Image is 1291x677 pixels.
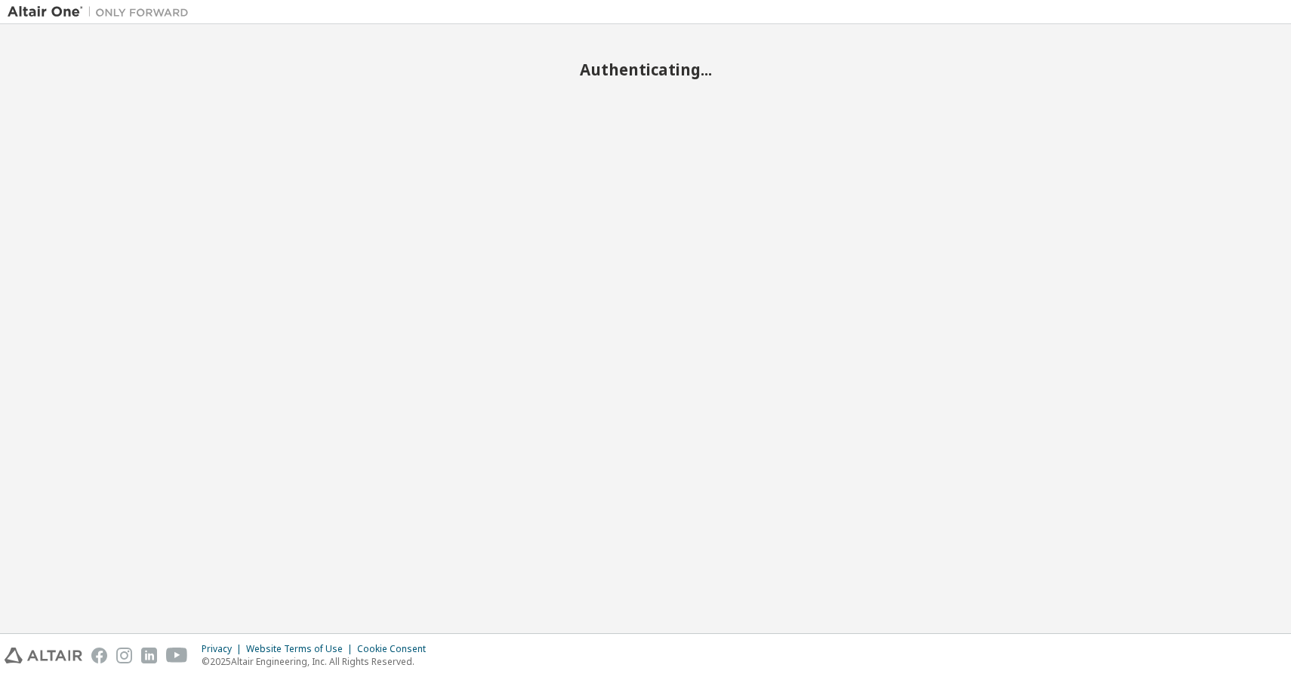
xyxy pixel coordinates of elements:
[357,643,435,655] div: Cookie Consent
[5,648,82,663] img: altair_logo.svg
[202,655,435,668] p: © 2025 Altair Engineering, Inc. All Rights Reserved.
[116,648,132,663] img: instagram.svg
[8,5,196,20] img: Altair One
[141,648,157,663] img: linkedin.svg
[91,648,107,663] img: facebook.svg
[166,648,188,663] img: youtube.svg
[202,643,246,655] div: Privacy
[8,60,1283,79] h2: Authenticating...
[246,643,357,655] div: Website Terms of Use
